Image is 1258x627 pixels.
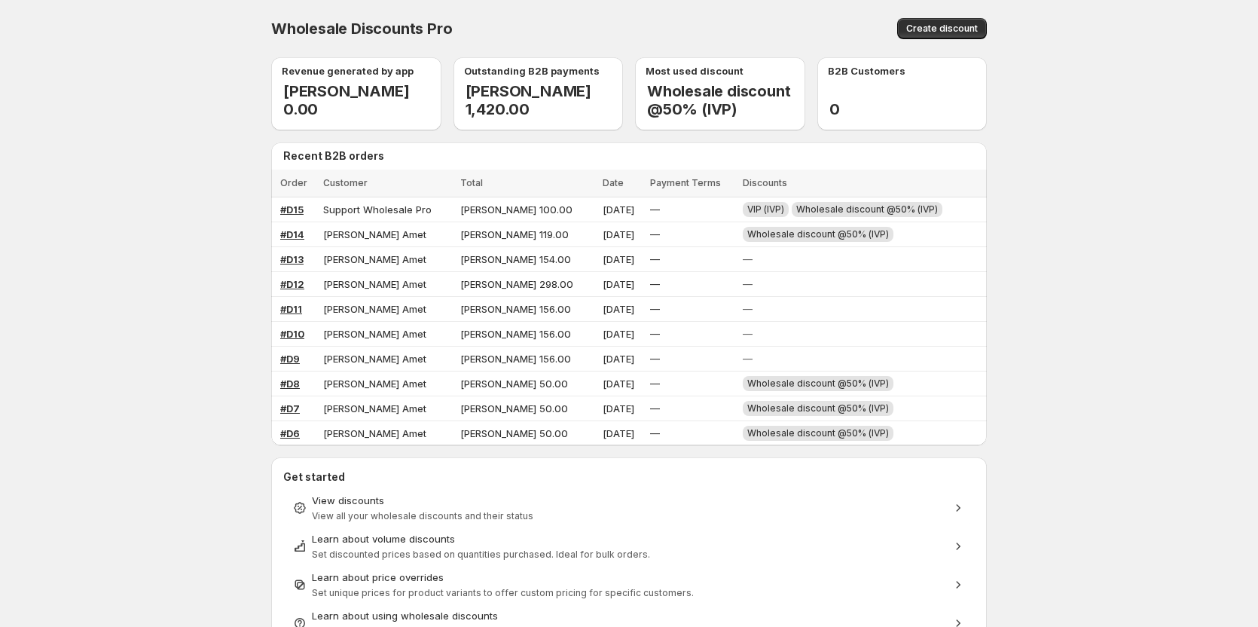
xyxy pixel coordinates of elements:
span: View all your wholesale discounts and their status [312,510,533,521]
span: [DATE] [603,303,634,315]
span: Support Wholesale Pro [323,203,432,216]
span: [PERSON_NAME] 50.00 [460,378,568,390]
span: Wholesale discount @50% (IVP) [796,203,938,215]
span: [PERSON_NAME] 50.00 [460,427,568,439]
span: Wholesale discount @50% (IVP) [747,228,889,240]
span: [PERSON_NAME] 50.00 [460,402,568,414]
span: Set unique prices for product variants to offer custom pricing for specific customers. [312,587,694,598]
span: [PERSON_NAME] Amet [323,328,426,340]
span: [PERSON_NAME] Amet [323,303,426,315]
span: Date [603,177,624,188]
span: Order [280,177,307,188]
span: [DATE] [603,203,634,216]
span: Wholesale discount @50% (IVP) [747,402,889,414]
span: [PERSON_NAME] Amet [323,402,426,414]
span: — [743,353,753,365]
span: [PERSON_NAME] 154.00 [460,253,571,265]
span: [PERSON_NAME] 119.00 [460,228,569,240]
span: [PERSON_NAME] 298.00 [460,278,573,290]
h2: Get started [283,469,975,485]
p: B2B Customers [828,63,905,78]
a: #D11 [280,303,302,315]
span: — [650,203,660,216]
span: — [650,353,660,365]
span: Create discount [906,23,978,35]
a: #D13 [280,253,304,265]
span: — [743,278,753,290]
span: — [650,303,660,315]
span: [PERSON_NAME] Amet [323,278,426,290]
span: — [650,427,660,439]
span: [DATE] [603,402,634,414]
h2: Recent B2B orders [283,148,981,164]
span: [PERSON_NAME] 156.00 [460,353,571,365]
h2: [PERSON_NAME] 1,420.00 [466,82,624,118]
a: #D15 [280,203,304,216]
span: [PERSON_NAME] Amet [323,228,426,240]
span: Total [460,177,483,188]
a: #D7 [280,402,300,414]
span: [PERSON_NAME] Amet [323,353,426,365]
span: Wholesale discount @50% (IVP) [747,427,889,439]
button: Create discount [897,18,987,39]
span: [DATE] [603,353,634,365]
div: Learn about price overrides [312,570,946,585]
span: — [743,303,753,315]
span: [PERSON_NAME] 100.00 [460,203,573,216]
div: View discounts [312,493,946,508]
span: [DATE] [603,253,634,265]
div: Learn about volume discounts [312,531,946,546]
span: — [743,328,753,340]
span: [PERSON_NAME] 156.00 [460,328,571,340]
span: [DATE] [603,378,634,390]
a: #D6 [280,427,300,439]
a: #D14 [280,228,304,240]
span: [PERSON_NAME] Amet [323,253,426,265]
span: [DATE] [603,278,634,290]
span: Wholesale discount @50% (IVP) [747,378,889,389]
span: [PERSON_NAME] Amet [323,378,426,390]
a: #D9 [280,353,300,365]
span: Wholesale Discounts Pro [271,20,452,38]
span: — [650,328,660,340]
p: Outstanding B2B payments [464,63,600,78]
p: Most used discount [646,63,744,78]
span: Customer [323,177,368,188]
span: [PERSON_NAME] 156.00 [460,303,571,315]
span: [DATE] [603,328,634,340]
span: Set discounted prices based on quantities purchased. Ideal for bulk orders. [312,549,650,560]
span: — [650,402,660,414]
a: #D8 [280,378,300,390]
a: #D12 [280,278,304,290]
span: [DATE] [603,228,634,240]
span: Discounts [743,177,787,188]
span: — [650,228,660,240]
span: — [743,253,753,265]
p: Revenue generated by app [282,63,414,78]
span: [DATE] [603,427,634,439]
h2: Wholesale discount @50% (IVP) [647,82,805,118]
div: Learn about using wholesale discounts [312,608,946,623]
span: Payment Terms [650,177,721,188]
h2: 0 [829,100,852,118]
span: — [650,378,660,390]
span: — [650,253,660,265]
span: [PERSON_NAME] Amet [323,427,426,439]
span: — [650,278,660,290]
h2: [PERSON_NAME] 0.00 [283,82,441,118]
span: VIP (IVP) [747,203,784,215]
a: #D10 [280,328,304,340]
